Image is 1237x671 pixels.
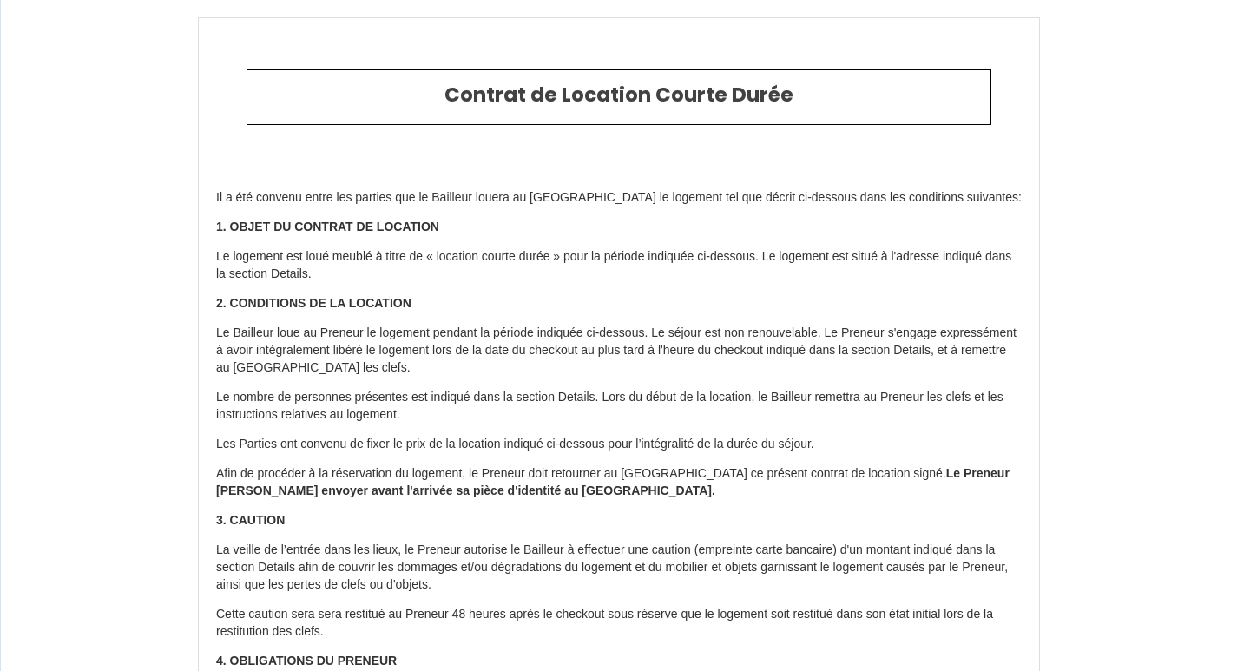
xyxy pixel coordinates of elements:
[216,466,1010,497] strong: Le Preneur [PERSON_NAME] envoyer avant l'arrivée sa pièce d'identité au [GEOGRAPHIC_DATA].
[216,606,1022,641] p: Cette caution sera sera restitué au Preneur 48 heures après le checkout sous réserve que le logem...
[216,248,1022,283] p: Le logement est loué meublé à titre de « location courte durée » pour la période indiquée ci-dess...
[216,220,439,234] strong: 1. OBJET DU CONTRAT DE LOCATION
[216,465,1022,500] p: Afin de procéder à la réservation du logement, le Preneur doit retourner au [GEOGRAPHIC_DATA] ce ...
[216,325,1022,377] p: Le Bailleur loue au Preneur le logement pendant la période indiquée ci-dessous. Le séjour est non...
[216,296,411,310] strong: 2. CONDITIONS DE LA LOCATION
[216,654,397,668] strong: 4. OBLIGATIONS DU PRENEUR
[216,542,1022,594] p: La veille de l’entrée dans les lieux, le Preneur autorise le Bailleur à effectuer une caution (em...
[260,83,977,108] h2: Contrat de Location Courte Durée
[216,513,285,527] strong: 3. CAUTION
[216,189,1022,207] p: Il a été convenu entre les parties que le Bailleur louera au [GEOGRAPHIC_DATA] le logement tel qu...
[216,436,1022,453] p: Les Parties ont convenu de fixer le prix de la location indiqué ci-dessous pour l’intégralité de ...
[216,389,1022,424] p: Le nombre de personnes présentes est indiqué dans la section Details. Lors du début de la locatio...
